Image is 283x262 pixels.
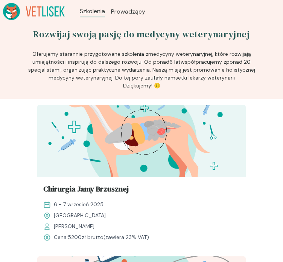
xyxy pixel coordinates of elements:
[37,105,246,177] img: aHfRokMqNJQqH-fc_ChiruJB_T.svg
[111,7,145,16] a: Prowadzący
[175,74,235,81] b: setki lekarzy weterynarii
[18,28,265,41] h2: Rozwijaj swoją pasję do medycyny weterynaryjnej
[43,183,240,198] a: Chirurgia Jamy Brzusznej
[148,51,212,57] b: medycyny weterynaryjnej
[54,222,94,230] span: [PERSON_NAME]
[68,234,103,241] span: 5200 zł brutto
[18,47,265,93] p: Oferujemy starannie przygotowane szkolenia z , które rozwijają umiejętności i inspirują do dalsze...
[169,58,181,65] b: 6 lat
[54,201,103,208] span: 6 - 7 wrzesień 2025
[43,183,129,198] span: Chirurgia Jamy Brzusznej
[54,233,149,241] span: Cena: (zawiera 23% VAT)
[54,211,106,219] span: [GEOGRAPHIC_DATA]
[80,7,105,16] a: Szkolenia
